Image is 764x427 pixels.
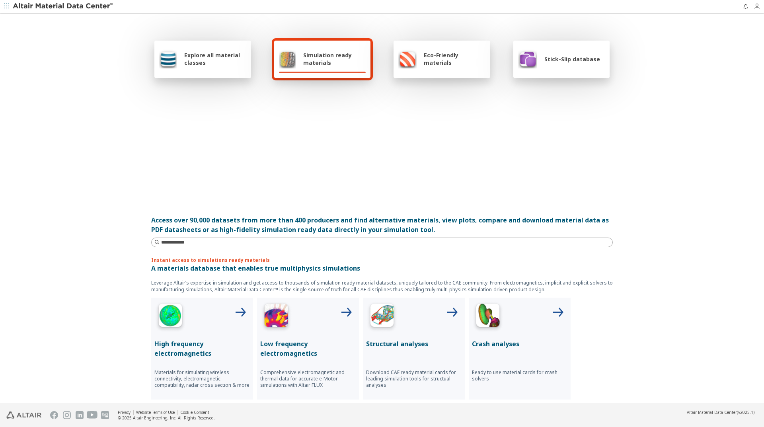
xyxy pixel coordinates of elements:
[279,49,296,68] img: Simulation ready materials
[151,298,253,400] button: High Frequency IconHigh frequency electromagneticsMaterials for simulating wireless connectivity,...
[472,369,567,382] p: Ready to use material cards for crash solvers
[257,298,359,400] button: Low Frequency IconLow frequency electromagneticsComprehensive electromagnetic and thermal data fo...
[118,415,215,421] div: © 2025 Altair Engineering, Inc. All Rights Reserved.
[154,301,186,333] img: High Frequency Icon
[366,369,462,388] p: Download CAE ready material cards for leading simulation tools for structual analyses
[469,298,571,400] button: Crash Analyses IconCrash analysesReady to use material cards for crash solvers
[151,279,613,293] p: Leverage Altair’s expertise in simulation and get access to thousands of simulation ready materia...
[687,409,754,415] div: (v2025.1)
[424,51,485,66] span: Eco-Friendly materials
[159,49,177,68] img: Explore all material classes
[544,55,600,63] span: Stick-Slip database
[13,2,114,10] img: Altair Material Data Center
[184,51,246,66] span: Explore all material classes
[180,409,209,415] a: Cookie Consent
[472,339,567,349] p: Crash analyses
[260,301,292,333] img: Low Frequency Icon
[260,339,356,358] p: Low frequency electromagnetics
[136,409,175,415] a: Website Terms of Use
[472,301,504,333] img: Crash Analyses Icon
[303,51,366,66] span: Simulation ready materials
[151,263,613,273] p: A materials database that enables true multiphysics simulations
[366,301,398,333] img: Structural Analyses Icon
[154,339,250,358] p: High frequency electromagnetics
[260,369,356,388] p: Comprehensive electromagnetic and thermal data for accurate e-Motor simulations with Altair FLUX
[154,369,250,388] p: Materials for simulating wireless connectivity, electromagnetic compatibility, radar cross sectio...
[151,215,613,234] div: Access over 90,000 datasets from more than 400 producers and find alternative materials, view plo...
[6,411,41,419] img: Altair Engineering
[366,339,462,349] p: Structural analyses
[398,49,417,68] img: Eco-Friendly materials
[118,409,131,415] a: Privacy
[363,298,465,400] button: Structural Analyses IconStructural analysesDownload CAE ready material cards for leading simulati...
[687,409,737,415] span: Altair Material Data Center
[151,257,613,263] p: Instant access to simulations ready materials
[518,49,537,68] img: Stick-Slip database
